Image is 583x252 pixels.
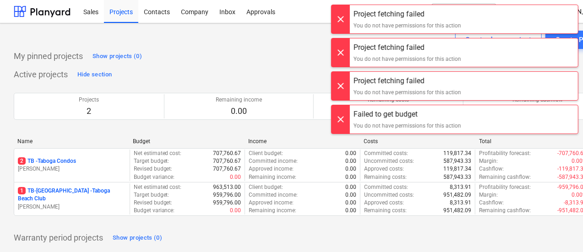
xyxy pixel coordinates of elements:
div: Project fetching failed [354,75,461,86]
p: Remaining income : [249,207,296,214]
p: 0.00 [216,106,262,117]
p: Warranty period projects [14,232,103,243]
p: 0.00 [345,199,356,207]
button: Show projects (0) [90,49,144,64]
p: Uncommitted costs : [364,191,414,199]
div: Project fetching failed [354,42,461,53]
p: Net estimated cost : [134,150,182,157]
p: 8,313.91 [450,199,471,207]
p: Target budget : [134,157,169,165]
div: Show projects (0) [113,233,162,243]
p: Cashflow : [479,199,504,207]
p: 0.00 [230,207,241,214]
p: My pinned projects [14,51,83,62]
p: 0.00 [345,157,356,165]
p: 119,817.34 [443,150,471,157]
p: Revised budget : [134,165,173,173]
p: Target budget : [134,191,169,199]
p: Remaining cashflow : [479,207,531,214]
p: TB - Taboga Condos [18,157,76,165]
p: [PERSON_NAME] [18,203,126,211]
div: 1TB-[GEOGRAPHIC_DATA] -Taboga Beach Club[PERSON_NAME] [18,187,126,210]
div: Name [17,138,125,145]
p: 0.00 [345,165,356,173]
button: Hide section [75,67,114,82]
p: Client budget : [249,183,283,191]
p: 2 [79,106,99,117]
div: You do not have permissions for this action [354,21,461,30]
p: 0.00 [345,183,356,191]
p: Remaining income [216,96,262,104]
p: 707,760.67 [213,157,241,165]
p: Remaining income : [249,173,296,181]
div: You do not have permissions for this action [354,122,461,130]
p: TB-[GEOGRAPHIC_DATA] - Taboga Beach Club [18,187,126,203]
div: Hide section [77,70,112,80]
div: Income [248,138,356,145]
p: 707,760.67 [213,165,241,173]
p: Remaining cashflow : [479,173,531,181]
iframe: Chat Widget [537,208,583,252]
p: Revised budget : [134,199,173,207]
p: 707,760.67 [213,150,241,157]
p: Approved costs : [364,199,404,207]
p: Profitability forecast : [479,150,531,157]
p: Margin : [479,157,498,165]
p: 951,482.09 [443,207,471,214]
p: 0.00 [345,150,356,157]
p: Budget variance : [134,207,175,214]
button: Show projects (0) [110,231,164,245]
p: Committed income : [249,157,298,165]
p: Profitability forecast : [479,183,531,191]
p: 8,313.91 [450,183,471,191]
p: Committed income : [249,191,298,199]
p: 587,943.33 [443,173,471,181]
p: Budget variance : [134,173,175,181]
p: Approved income : [249,165,294,173]
div: You do not have permissions for this action [354,88,461,97]
div: Costs [364,138,472,145]
p: 959,796.00 [213,191,241,199]
p: 0.00 [345,191,356,199]
p: Uncommitted costs : [364,157,414,165]
div: Budget [133,138,241,145]
p: 0.00 [230,173,241,181]
p: 0.00 [345,173,356,181]
p: 959,796.00 [213,199,241,207]
p: Active projects [14,69,68,80]
div: Show projects (0) [93,51,142,62]
p: 0.00 [345,207,356,214]
p: 587,943.33 [443,157,471,165]
p: Committed costs : [364,150,408,157]
p: Remaining costs : [364,173,407,181]
p: Remaining costs : [364,207,407,214]
p: 119,817.34 [443,165,471,173]
p: Margin : [479,191,498,199]
p: 951,482.09 [443,191,471,199]
p: Approved costs : [364,165,404,173]
span: 2 [18,157,26,165]
div: You do not have permissions for this action [354,55,461,63]
span: 1 [18,187,26,194]
div: 2TB -Taboga Condos[PERSON_NAME] [18,157,126,173]
div: Failed to get budget [354,109,461,120]
p: [PERSON_NAME] [18,165,126,173]
p: Net estimated cost : [134,183,182,191]
p: Committed costs : [364,183,408,191]
div: Project fetching failed [354,9,461,20]
p: 963,513.00 [213,183,241,191]
p: Client budget : [249,150,283,157]
p: Projects [79,96,99,104]
p: Cashflow : [479,165,504,173]
p: Approved income : [249,199,294,207]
